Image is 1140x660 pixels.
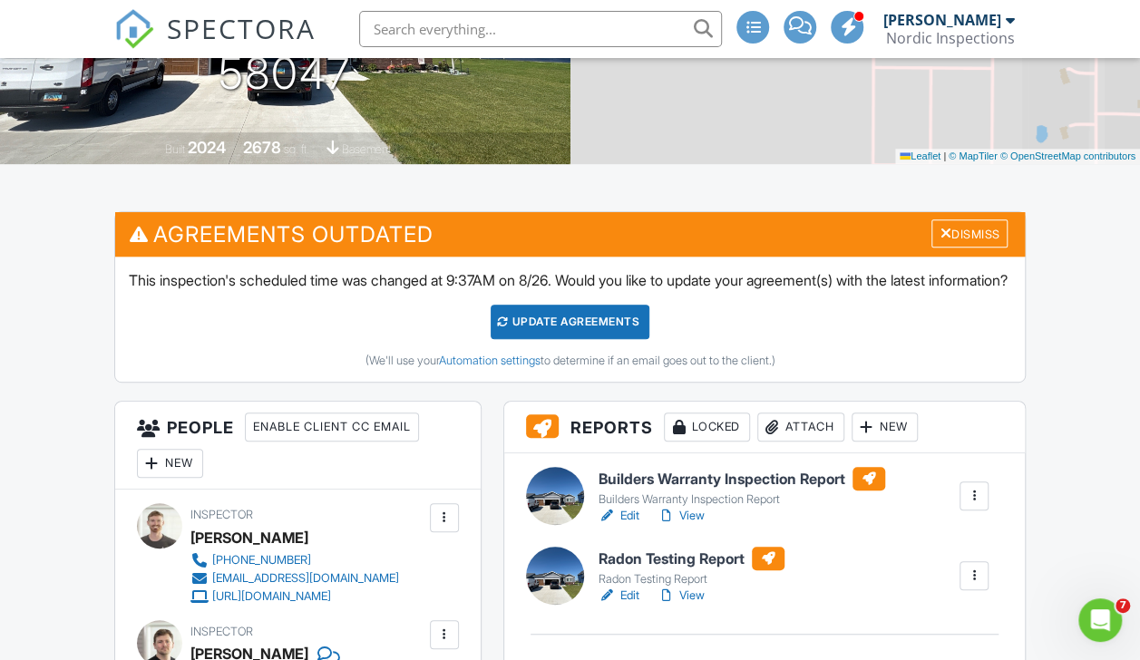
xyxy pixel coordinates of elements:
[949,150,998,161] a: © MapTiler
[359,11,722,47] input: Search everything...
[137,449,203,478] div: New
[129,354,1012,368] div: (We'll use your to determine if an email goes out to the client.)
[342,142,391,156] span: basement
[658,587,705,605] a: View
[599,587,639,605] a: Edit
[284,142,309,156] span: sq. ft.
[1000,150,1135,161] a: © OpenStreetMap contributors
[212,553,311,568] div: [PHONE_NUMBER]
[190,524,308,551] div: [PERSON_NAME]
[243,138,281,157] div: 2678
[190,625,253,638] span: Inspector
[491,305,649,339] div: Update Agreements
[599,507,639,525] a: Edit
[190,569,399,587] a: [EMAIL_ADDRESS][DOMAIN_NAME]
[599,492,885,507] div: Builders Warranty Inspection Report
[212,571,399,586] div: [EMAIL_ADDRESS][DOMAIN_NAME]
[1078,598,1122,642] iframe: Intercom live chat
[757,412,844,442] div: Attach
[212,589,331,604] div: [URL][DOMAIN_NAME]
[115,212,1026,257] h3: Agreements Outdated
[885,29,1014,47] div: Nordic Inspections
[900,150,940,161] a: Leaflet
[599,547,784,587] a: Radon Testing Report Radon Testing Report
[167,9,316,47] span: SPECTORA
[115,257,1026,382] div: This inspection's scheduled time was changed at 9:37AM on 8/26. Would you like to update your agr...
[599,572,784,587] div: Radon Testing Report
[599,467,885,490] h6: Builders Warranty Inspection Report
[504,402,1026,453] h3: Reports
[599,467,885,507] a: Builders Warranty Inspection Report Builders Warranty Inspection Report
[439,354,541,367] a: Automation settings
[114,9,154,49] img: The Best Home Inspection Software - Spectora
[114,24,316,63] a: SPECTORA
[115,402,481,490] h3: People
[190,551,399,569] a: [PHONE_NUMBER]
[664,412,750,442] div: Locked
[190,508,253,521] span: Inspector
[188,138,226,157] div: 2024
[852,412,918,442] div: New
[658,507,705,525] a: View
[943,150,946,161] span: |
[245,412,419,442] div: Enable Client CC Email
[599,547,784,570] h6: Radon Testing Report
[165,142,185,156] span: Built
[190,587,399,606] a: [URL][DOMAIN_NAME]
[882,11,1000,29] div: [PERSON_NAME]
[1116,598,1130,613] span: 7
[931,219,1008,247] div: Dismiss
